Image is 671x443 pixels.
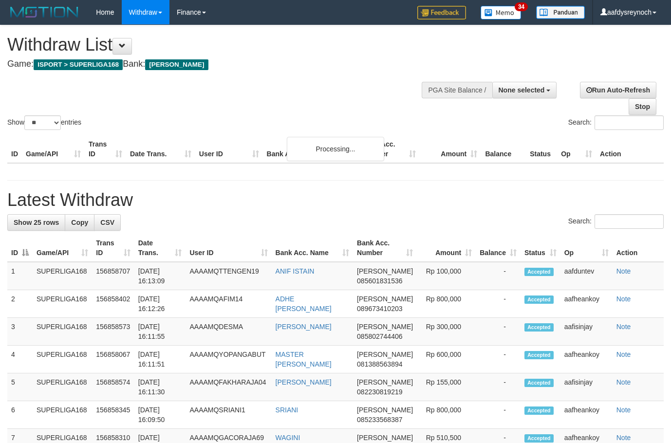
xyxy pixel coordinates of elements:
[71,219,88,226] span: Copy
[126,135,195,163] th: Date Trans.
[186,318,271,346] td: AAAAMQDESMA
[134,401,186,429] td: [DATE] 16:09:50
[357,305,402,313] span: Copy 089673410203 to clipboard
[7,234,33,262] th: ID: activate to sort column descending
[613,234,664,262] th: Action
[7,115,81,130] label: Show entries
[65,214,94,231] a: Copy
[134,373,186,401] td: [DATE] 16:11:30
[33,290,92,318] td: SUPERLIGA168
[358,135,420,163] th: Bank Acc. Number
[524,434,554,443] span: Accepted
[7,35,438,55] h1: Withdraw List
[22,135,85,163] th: Game/API
[276,295,332,313] a: ADHE [PERSON_NAME]
[357,295,413,303] span: [PERSON_NAME]
[134,318,186,346] td: [DATE] 16:11:55
[263,135,359,163] th: Bank Acc. Name
[92,318,134,346] td: 156858573
[616,406,631,414] a: Note
[7,318,33,346] td: 3
[186,234,271,262] th: User ID: activate to sort column ascending
[14,219,59,226] span: Show 25 rows
[499,86,545,94] span: None selected
[357,434,413,442] span: [PERSON_NAME]
[476,262,521,290] td: -
[616,295,631,303] a: Note
[195,135,263,163] th: User ID
[186,373,271,401] td: AAAAMQFAKHARAJA04
[134,346,186,373] td: [DATE] 16:11:51
[92,346,134,373] td: 156858067
[33,234,92,262] th: Game/API: activate to sort column ascending
[476,401,521,429] td: -
[357,378,413,386] span: [PERSON_NAME]
[417,290,476,318] td: Rp 800,000
[476,373,521,401] td: -
[276,267,315,275] a: ANIF ISTAIN
[417,6,466,19] img: Feedback.jpg
[417,373,476,401] td: Rp 155,000
[7,262,33,290] td: 1
[7,373,33,401] td: 5
[616,323,631,331] a: Note
[357,332,402,340] span: Copy 085802744406 to clipboard
[417,318,476,346] td: Rp 300,000
[417,401,476,429] td: Rp 800,000
[7,135,22,163] th: ID
[417,262,476,290] td: Rp 100,000
[560,373,613,401] td: aafisinjay
[7,214,65,231] a: Show 25 rows
[7,290,33,318] td: 2
[524,351,554,359] span: Accepted
[515,2,528,11] span: 34
[186,346,271,373] td: AAAAMQYOPANGABUT
[24,115,61,130] select: Showentries
[7,59,438,69] h4: Game: Bank:
[134,234,186,262] th: Date Trans.: activate to sort column ascending
[357,416,402,424] span: Copy 085233568387 to clipboard
[420,135,481,163] th: Amount
[7,401,33,429] td: 6
[422,82,492,98] div: PGA Site Balance /
[476,234,521,262] th: Balance: activate to sort column ascending
[33,262,92,290] td: SUPERLIGA168
[560,290,613,318] td: aafheankoy
[357,267,413,275] span: [PERSON_NAME]
[521,234,560,262] th: Status: activate to sort column ascending
[186,262,271,290] td: AAAAMQTTENGEN19
[524,323,554,332] span: Accepted
[596,135,664,163] th: Action
[580,82,656,98] a: Run Auto-Refresh
[536,6,585,19] img: panduan.png
[481,135,526,163] th: Balance
[568,214,664,229] label: Search:
[85,135,126,163] th: Trans ID
[276,351,332,368] a: MASTER [PERSON_NAME]
[524,379,554,387] span: Accepted
[417,234,476,262] th: Amount: activate to sort column ascending
[276,406,298,414] a: SRIANI
[7,5,81,19] img: MOTION_logo.png
[92,373,134,401] td: 156858574
[145,59,208,70] span: [PERSON_NAME]
[560,401,613,429] td: aafheankoy
[276,378,332,386] a: [PERSON_NAME]
[357,388,402,396] span: Copy 082230819219 to clipboard
[94,214,121,231] a: CSV
[524,406,554,415] span: Accepted
[557,135,596,163] th: Op
[560,318,613,346] td: aafisinjay
[92,262,134,290] td: 156858707
[276,323,332,331] a: [PERSON_NAME]
[481,6,522,19] img: Button%20Memo.svg
[92,290,134,318] td: 156858402
[134,262,186,290] td: [DATE] 16:13:09
[476,290,521,318] td: -
[100,219,114,226] span: CSV
[134,290,186,318] td: [DATE] 16:12:26
[560,234,613,262] th: Op: activate to sort column ascending
[357,277,402,285] span: Copy 085601831536 to clipboard
[616,378,631,386] a: Note
[92,234,134,262] th: Trans ID: activate to sort column ascending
